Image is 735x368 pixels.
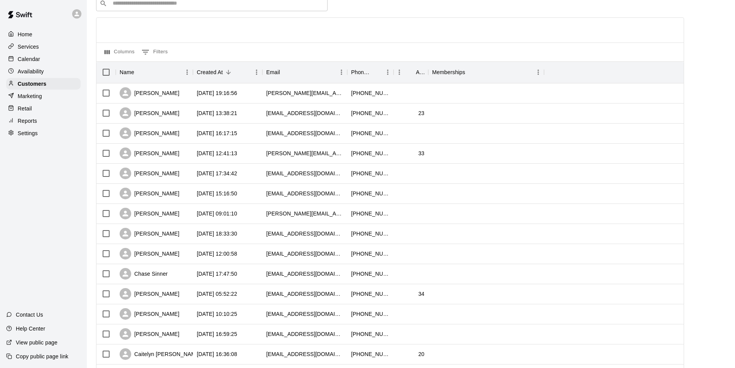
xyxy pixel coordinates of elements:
div: Created At [197,61,223,83]
button: Menu [532,66,544,78]
div: [PERSON_NAME] [120,148,179,159]
div: Name [120,61,134,83]
div: [PERSON_NAME] [120,127,179,139]
div: +17024171253 [351,310,390,318]
div: Chase Sinner [120,268,168,280]
div: +14806952103 [351,250,390,258]
div: +14803401518 [351,109,390,117]
div: [PERSON_NAME] [120,248,179,259]
button: Show filters [140,46,170,58]
div: Caitelyn [PERSON_NAME] [120,348,201,360]
div: [PERSON_NAME] [120,188,179,199]
p: Marketing [18,92,42,100]
p: Services [18,43,39,51]
div: [PERSON_NAME] [120,288,179,300]
div: [PERSON_NAME] [120,208,179,219]
p: Calendar [18,55,40,63]
a: Settings [6,127,81,139]
div: Age [416,61,424,83]
div: kjthomas323@icloud.com [266,310,343,318]
div: +14804529436 [351,190,390,197]
div: 2025-08-02 15:16:50 [197,190,237,197]
div: bethjobe@gmail.com [266,330,343,338]
a: Availability [6,66,81,77]
p: Retail [18,105,32,112]
div: 2025-08-04 17:34:42 [197,170,237,177]
div: drewwoody07@gmail.com [266,109,343,117]
div: 2025-07-31 18:33:30 [197,230,237,237]
div: steven@decercafilms.com [266,149,343,157]
div: 2025-07-29 17:47:50 [197,270,237,278]
p: Help Center [16,325,45,332]
button: Menu [382,66,394,78]
button: Menu [181,66,193,78]
a: Home [6,29,81,40]
button: Sort [465,67,476,78]
button: Select columns [103,46,137,58]
div: ladawnstarks@gmail.com [266,190,343,197]
div: 2025-07-29 05:52:22 [197,290,237,298]
div: sean.reed3009@gmail.com [266,89,343,97]
button: Sort [223,67,234,78]
div: 2025-08-05 16:17:15 [197,129,237,137]
div: Created At [193,61,262,83]
div: Name [116,61,193,83]
div: 2025-08-02 09:01:10 [197,210,237,217]
div: +14019243117 [351,149,390,157]
div: +14802098032 [351,270,390,278]
div: 33 [418,149,424,157]
div: Memberships [432,61,465,83]
div: Phone Number [347,61,394,83]
div: cquillen2023@gmail.com [266,350,343,358]
a: Customers [6,78,81,90]
div: +14802448541 [351,89,390,97]
div: 2025-07-26 16:36:08 [197,350,237,358]
div: +17012600318 [351,210,390,217]
div: 20 [418,350,424,358]
div: Memberships [428,61,544,83]
a: Retail [6,103,81,114]
div: +16462348294 [351,230,390,237]
div: +18473935401 [351,290,390,298]
div: +14803265650 [351,330,390,338]
button: Sort [405,67,416,78]
a: Services [6,41,81,53]
button: Menu [251,66,262,78]
div: whitney@teamclayton.org [266,250,343,258]
div: Email [266,61,280,83]
div: +14804421818 [351,129,390,137]
div: 2025-07-31 12:00:58 [197,250,237,258]
p: Contact Us [16,311,43,319]
div: [PERSON_NAME] [120,228,179,239]
div: ryankrenz@gmail.com [266,129,343,137]
div: Age [394,61,428,83]
button: Sort [371,67,382,78]
div: 2025-07-26 16:59:25 [197,330,237,338]
div: kazizig404@gmail.com [266,230,343,237]
div: karafuccello@gmail.com [266,170,343,177]
p: Reports [18,117,37,125]
button: Sort [280,67,291,78]
button: Menu [336,66,347,78]
div: Marketing [6,90,81,102]
p: Settings [18,129,38,137]
p: Copy public page link [16,353,68,360]
div: 2025-08-09 19:16:56 [197,89,237,97]
div: [PERSON_NAME] [120,328,179,340]
div: +14805403146 [351,350,390,358]
div: [PERSON_NAME] [120,168,179,179]
a: Calendar [6,53,81,65]
div: Phone Number [351,61,371,83]
div: 2025-08-05 12:41:13 [197,149,237,157]
button: Sort [134,67,145,78]
div: [PERSON_NAME] [120,308,179,320]
p: Availability [18,68,44,75]
div: [PERSON_NAME] [120,107,179,119]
